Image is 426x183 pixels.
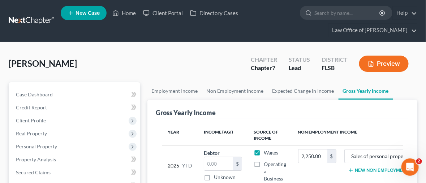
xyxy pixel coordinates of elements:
span: Secured Claims [16,169,51,175]
a: Directory Cases [186,6,242,19]
div: Lead [289,64,310,72]
input: 0.00 [204,157,233,171]
iframe: Intercom live chat [401,158,419,176]
a: Expected Change in Income [268,82,339,100]
a: Credit Report [10,101,140,114]
div: Status [289,56,310,64]
div: 2025 [168,149,192,182]
span: 7 [272,64,275,71]
span: Property Analysis [16,156,56,162]
input: Source of Income [348,149,414,163]
button: Preview [359,56,409,72]
span: 2 [416,158,422,164]
div: $ [327,149,336,163]
a: Case Dashboard [10,88,140,101]
span: YTD [182,162,192,169]
th: Year [162,125,198,146]
span: New Case [76,10,100,16]
label: Debtor [204,149,220,157]
span: Real Property [16,130,47,136]
a: Home [109,6,139,19]
div: FLSB [322,64,348,72]
a: Client Portal [139,6,186,19]
input: Search by name... [314,6,380,19]
div: Chapter [251,56,277,64]
span: [PERSON_NAME] [9,58,77,69]
label: Unknown [214,174,236,181]
a: Non Employment Income [202,82,268,100]
input: 0.00 [298,149,327,163]
th: Source of Income [248,125,292,146]
a: Employment Income [147,82,202,100]
span: Client Profile [16,117,46,123]
a: Gross Yearly Income [339,82,393,100]
span: Wages [264,149,278,156]
div: District [322,56,348,64]
th: Income (AGI) [198,125,248,146]
a: Property Analysis [10,153,140,166]
span: Case Dashboard [16,91,53,97]
div: Gross Yearly Income [156,108,216,117]
a: Secured Claims [10,166,140,179]
div: Chapter [251,64,277,72]
div: $ [233,157,242,171]
span: Personal Property [16,143,57,149]
span: Credit Report [16,104,47,110]
a: Law Office of [PERSON_NAME] [328,24,417,37]
a: Help [393,6,417,19]
span: Operating a Business [264,161,287,182]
